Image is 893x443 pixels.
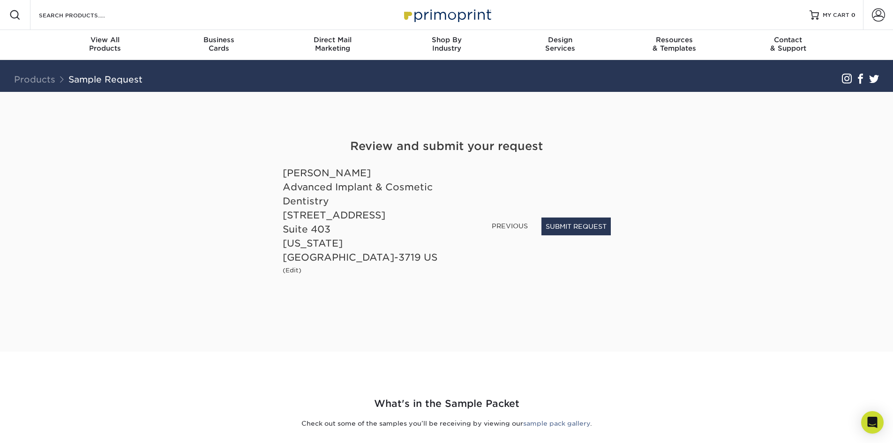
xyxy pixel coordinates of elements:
[503,30,617,60] a: DesignServices
[48,36,162,53] div: Products
[68,74,143,84] a: Sample Request
[861,411,884,434] div: Open Intercom Messenger
[48,30,162,60] a: View AllProducts
[283,265,301,274] a: (Edit)
[162,30,276,60] a: BusinessCards
[276,36,390,44] span: Direct Mail
[283,166,440,264] div: [PERSON_NAME] Advanced Implant & Cosmetic Dentistry [STREET_ADDRESS] Suite 403 [US_STATE][GEOGRAP...
[468,166,594,198] iframe: reCAPTCHA
[617,30,731,60] a: Resources& Templates
[400,5,494,25] img: Primoprint
[617,36,731,53] div: & Templates
[283,138,611,155] h4: Review and submit your request
[541,218,611,235] button: SUBMIT REQUEST
[173,397,721,411] h2: What's in the Sample Packet
[731,36,845,44] span: Contact
[851,12,855,18] span: 0
[283,267,301,274] small: (Edit)
[162,36,276,53] div: Cards
[173,419,721,428] p: Check out some of the samples you’ll be receiving by viewing our .
[390,30,503,60] a: Shop ByIndustry
[731,30,845,60] a: Contact& Support
[823,11,849,19] span: MY CART
[617,36,731,44] span: Resources
[731,36,845,53] div: & Support
[523,420,590,427] a: sample pack gallery
[488,218,532,233] a: PREVIOUS
[390,36,503,53] div: Industry
[276,30,390,60] a: Direct MailMarketing
[276,36,390,53] div: Marketing
[162,36,276,44] span: Business
[503,36,617,53] div: Services
[503,36,617,44] span: Design
[390,36,503,44] span: Shop By
[14,74,55,84] a: Products
[38,9,129,21] input: SEARCH PRODUCTS.....
[48,36,162,44] span: View All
